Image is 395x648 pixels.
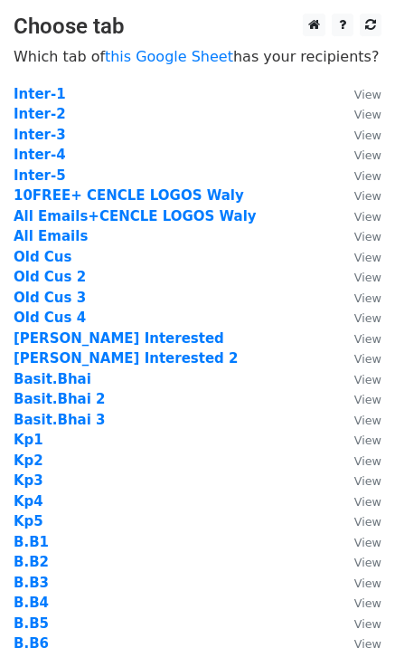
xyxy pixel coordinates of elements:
a: View [336,187,381,204]
a: All Emails [14,228,88,244]
small: View [354,393,381,406]
a: Old Cus 4 [14,310,86,326]
p: Which tab of has your recipients? [14,47,381,66]
a: Kp4 [14,493,43,510]
small: View [354,251,381,264]
small: View [354,536,381,549]
small: View [354,414,381,427]
strong: B.B2 [14,554,49,570]
a: Inter-3 [14,127,66,143]
a: Inter-5 [14,167,66,184]
a: View [336,513,381,529]
a: View [336,86,381,102]
small: View [354,148,381,162]
a: Kp3 [14,472,43,489]
small: View [354,434,381,447]
a: View [336,350,381,367]
a: View [336,472,381,489]
strong: Basit.Bhai 3 [14,412,106,428]
a: View [336,127,381,143]
a: Inter-4 [14,147,66,163]
a: B.B4 [14,595,49,611]
small: View [354,556,381,569]
a: View [336,595,381,611]
a: View [336,554,381,570]
a: View [336,208,381,224]
small: View [354,271,381,284]
a: Old Cus 3 [14,290,86,306]
a: Old Cus [14,249,71,265]
a: View [336,453,381,469]
a: View [336,290,381,306]
small: View [354,373,381,386]
a: View [336,249,381,265]
a: Inter-1 [14,86,66,102]
a: Basit.Bhai [14,371,91,387]
a: View [336,534,381,550]
small: View [354,495,381,509]
a: [PERSON_NAME] Interested [14,330,224,347]
a: All Emails+CENCLE LOGOS Waly [14,208,257,224]
a: Kp2 [14,453,43,469]
a: View [336,371,381,387]
a: Kp5 [14,513,43,529]
small: View [354,88,381,101]
small: View [354,129,381,142]
a: Old Cus 2 [14,269,86,285]
a: View [336,391,381,407]
a: View [336,167,381,184]
a: Basit.Bhai 2 [14,391,106,407]
a: View [336,228,381,244]
a: View [336,615,381,632]
a: B.B3 [14,575,49,591]
small: View [354,108,381,121]
small: View [354,210,381,224]
a: Kp1 [14,432,43,448]
a: 10FREE+ CENCLE LOGOS Waly [14,187,244,204]
a: B.B1 [14,534,49,550]
a: View [336,269,381,285]
a: this Google Sheet [105,48,233,65]
small: View [354,311,381,325]
small: View [354,291,381,305]
h3: Choose tab [14,14,381,40]
a: View [336,106,381,122]
small: View [354,474,381,488]
a: View [336,310,381,326]
a: View [336,330,381,347]
small: View [354,230,381,243]
a: View [336,412,381,428]
a: View [336,147,381,163]
a: Inter-2 [14,106,66,122]
small: View [354,577,381,590]
small: View [354,169,381,183]
small: View [354,515,381,529]
small: View [354,617,381,631]
small: View [354,352,381,366]
a: B.B5 [14,615,49,632]
a: [PERSON_NAME] Interested 2 [14,350,239,367]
